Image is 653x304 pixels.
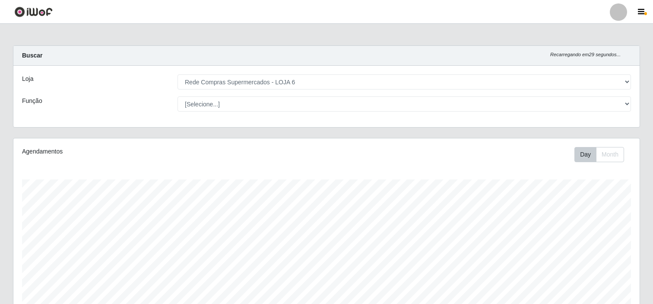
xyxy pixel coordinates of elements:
button: Month [596,147,624,162]
div: Agendamentos [22,147,268,156]
strong: Buscar [22,52,42,59]
div: First group [574,147,624,162]
img: CoreUI Logo [14,6,53,17]
label: Loja [22,74,33,83]
i: Recarregando em 29 segundos... [550,52,621,57]
button: Day [574,147,596,162]
label: Função [22,96,42,106]
div: Toolbar with button groups [574,147,631,162]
